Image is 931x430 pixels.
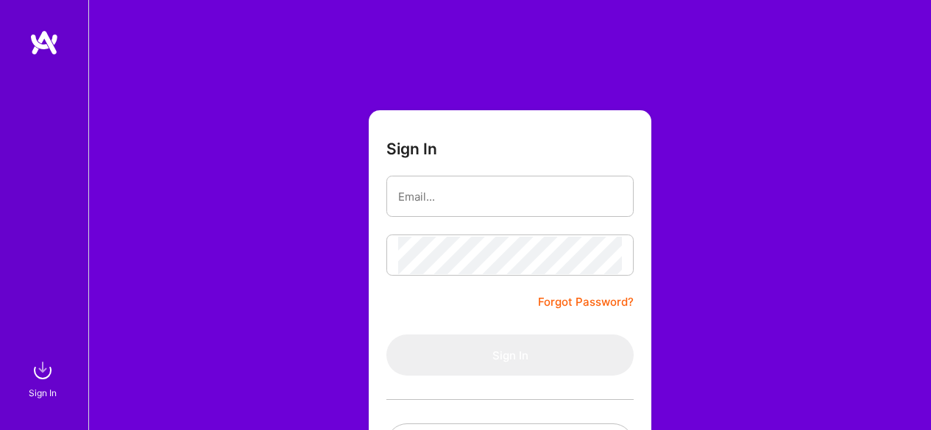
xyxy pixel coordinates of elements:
[386,334,634,376] button: Sign In
[31,356,57,401] a: sign inSign In
[29,29,59,56] img: logo
[398,178,622,215] input: Email...
[28,356,57,385] img: sign in
[538,293,634,311] a: Forgot Password?
[29,385,57,401] div: Sign In
[386,140,437,158] h3: Sign In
